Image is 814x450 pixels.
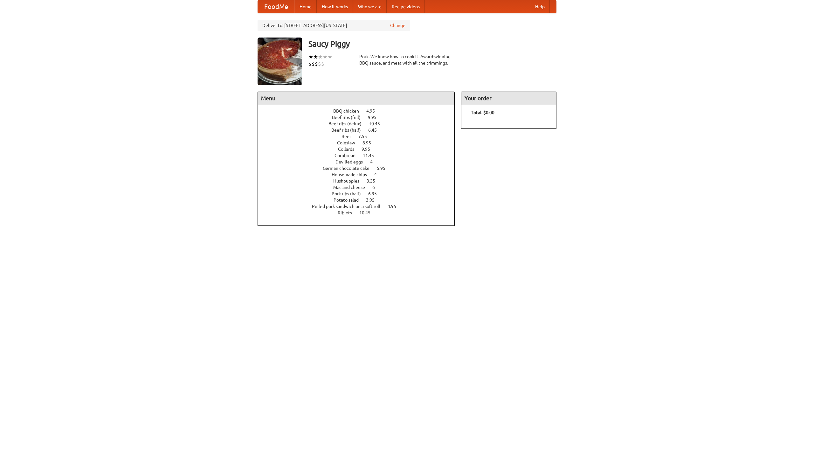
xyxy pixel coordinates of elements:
span: 4 [374,172,383,177]
a: Riblets 10.45 [338,210,382,215]
span: German chocolate cake [323,166,376,171]
span: 8.95 [362,140,377,145]
span: Hushpuppies [333,178,366,183]
span: Riblets [338,210,358,215]
span: Coleslaw [337,140,362,145]
span: Beef ribs (half) [331,128,367,133]
a: FoodMe [258,0,294,13]
a: Coleslaw 8.95 [337,140,383,145]
b: Total: $0.00 [471,110,494,115]
span: 11.45 [363,153,380,158]
a: Who we are [353,0,387,13]
span: 6.95 [368,191,383,196]
span: Beef ribs (delux) [328,121,368,126]
a: German chocolate cake 5.95 [323,166,397,171]
img: angular.jpg [258,38,302,85]
li: $ [321,60,324,67]
span: 9.95 [362,147,376,152]
h3: Saucy Piggy [308,38,556,50]
li: $ [318,60,321,67]
a: Pork ribs (half) 6.95 [332,191,389,196]
div: Deliver to: [STREET_ADDRESS][US_STATE] [258,20,410,31]
a: Home [294,0,317,13]
span: Cornbread [335,153,362,158]
h4: Menu [258,92,454,105]
span: 4.95 [366,108,381,114]
a: Beef ribs (full) 9.95 [332,115,388,120]
a: Mac and cheese 6 [333,185,387,190]
span: Potato salad [334,197,365,203]
a: Pulled pork sandwich on a soft roll 4.95 [312,204,408,209]
span: Pork ribs (half) [332,191,367,196]
a: Housemade chips 4 [332,172,389,177]
a: Help [530,0,550,13]
span: 5.95 [377,166,392,171]
span: 3.95 [366,197,381,203]
span: 9.95 [368,115,383,120]
span: 4.95 [388,204,403,209]
span: Mac and cheese [333,185,371,190]
span: 3.25 [367,178,382,183]
a: Beef ribs (delux) 10.45 [328,121,392,126]
li: ★ [318,53,323,60]
a: How it works [317,0,353,13]
li: $ [308,60,312,67]
h4: Your order [461,92,556,105]
li: $ [312,60,315,67]
span: 6.45 [368,128,383,133]
li: ★ [323,53,328,60]
a: Hushpuppies 3.25 [333,178,387,183]
a: Change [390,22,405,29]
span: Collards [338,147,361,152]
a: Beef ribs (half) 6.45 [331,128,389,133]
span: Housemade chips [332,172,373,177]
li: ★ [308,53,313,60]
a: Collards 9.95 [338,147,382,152]
a: Recipe videos [387,0,425,13]
div: Pork. We know how to cook it. Award-winning BBQ sauce, and meat with all the trimmings. [359,53,455,66]
span: 10.45 [369,121,386,126]
a: Potato salad 3.95 [334,197,386,203]
li: ★ [328,53,332,60]
span: 7.55 [358,134,373,139]
span: BBQ chicken [333,108,365,114]
span: Devilled eggs [335,159,369,164]
span: Beef ribs (full) [332,115,367,120]
a: BBQ chicken 4.95 [333,108,387,114]
span: Beer [341,134,357,139]
span: 4 [370,159,379,164]
a: Cornbread 11.45 [335,153,386,158]
span: Pulled pork sandwich on a soft roll [312,204,387,209]
a: Devilled eggs 4 [335,159,384,164]
li: ★ [313,53,318,60]
li: $ [315,60,318,67]
span: 10.45 [359,210,377,215]
span: 6 [372,185,381,190]
a: Beer 7.55 [341,134,379,139]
